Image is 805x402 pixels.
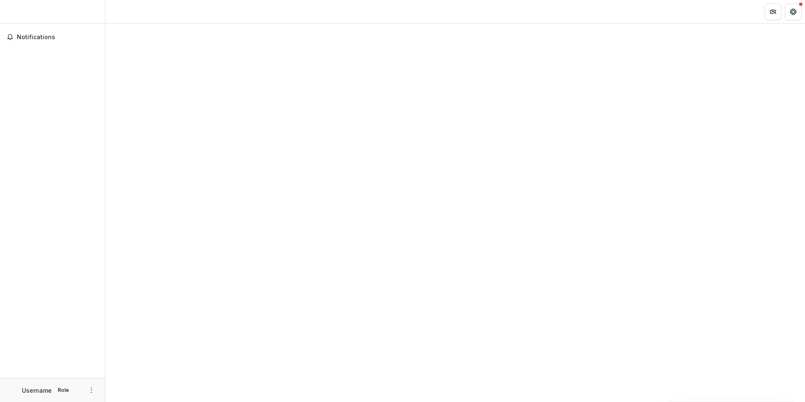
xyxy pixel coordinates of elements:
[22,386,52,395] p: Username
[86,385,96,395] button: More
[3,30,101,44] button: Notifications
[765,3,781,20] button: Partners
[17,34,98,41] span: Notifications
[785,3,802,20] button: Get Help
[55,386,72,394] p: Role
